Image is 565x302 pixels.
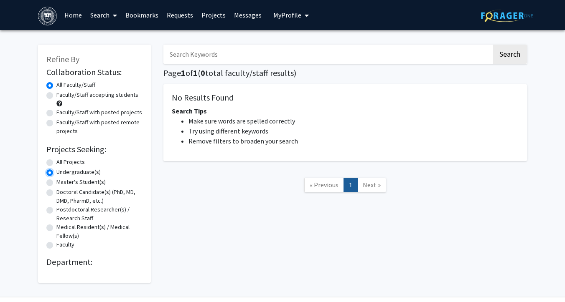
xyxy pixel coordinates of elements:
[46,54,79,64] span: Refine By
[56,178,106,186] label: Master's Student(s)
[56,81,95,89] label: All Faculty/Staff
[56,158,85,166] label: All Projects
[188,116,519,126] li: Make sure words are spelled correctly
[163,68,527,78] h1: Page of ( total faculty/staff results)
[56,91,138,99] label: Faculty/Staff accepting students
[86,0,121,30] a: Search
[46,144,143,154] h2: Projects Seeking:
[304,178,344,192] a: Previous Page
[163,0,197,30] a: Requests
[310,181,338,189] span: « Previous
[163,45,491,64] input: Search Keywords
[46,257,143,267] h2: Department:
[230,0,266,30] a: Messages
[201,68,205,78] span: 0
[172,107,207,115] span: Search Tips
[481,9,533,22] img: ForagerOne Logo
[273,11,301,19] span: My Profile
[6,264,36,296] iframe: Chat
[357,178,386,192] a: Next Page
[56,205,143,223] label: Postdoctoral Researcher(s) / Research Staff
[344,178,358,192] a: 1
[163,169,527,203] nav: Page navigation
[493,45,527,64] button: Search
[60,0,86,30] a: Home
[56,168,101,176] label: Undergraduate(s)
[193,68,198,78] span: 1
[188,136,519,146] li: Remove filters to broaden your search
[363,181,381,189] span: Next »
[172,93,519,103] h5: No Results Found
[188,126,519,136] li: Try using different keywords
[56,118,143,136] label: Faculty/Staff with posted remote projects
[121,0,163,30] a: Bookmarks
[181,68,186,78] span: 1
[56,108,142,117] label: Faculty/Staff with posted projects
[56,223,143,240] label: Medical Resident(s) / Medical Fellow(s)
[197,0,230,30] a: Projects
[56,240,74,249] label: Faculty
[56,188,143,205] label: Doctoral Candidate(s) (PhD, MD, DMD, PharmD, etc.)
[38,7,57,25] img: Brandeis University Logo
[46,67,143,77] h2: Collaboration Status:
